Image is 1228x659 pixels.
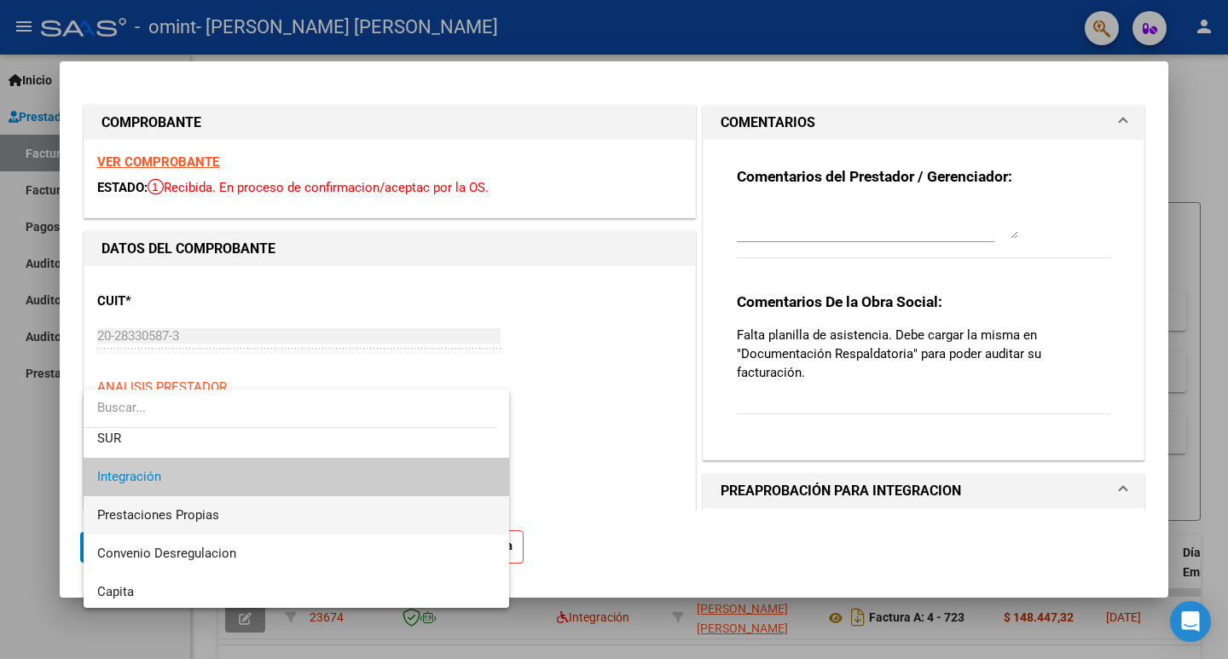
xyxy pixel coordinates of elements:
span: Integración [97,469,161,484]
span: Convenio Desregulacion [97,546,236,561]
span: SUR [97,431,121,446]
span: Prestaciones Propias [97,507,219,523]
span: Capita [97,584,134,599]
div: Open Intercom Messenger [1170,601,1211,642]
